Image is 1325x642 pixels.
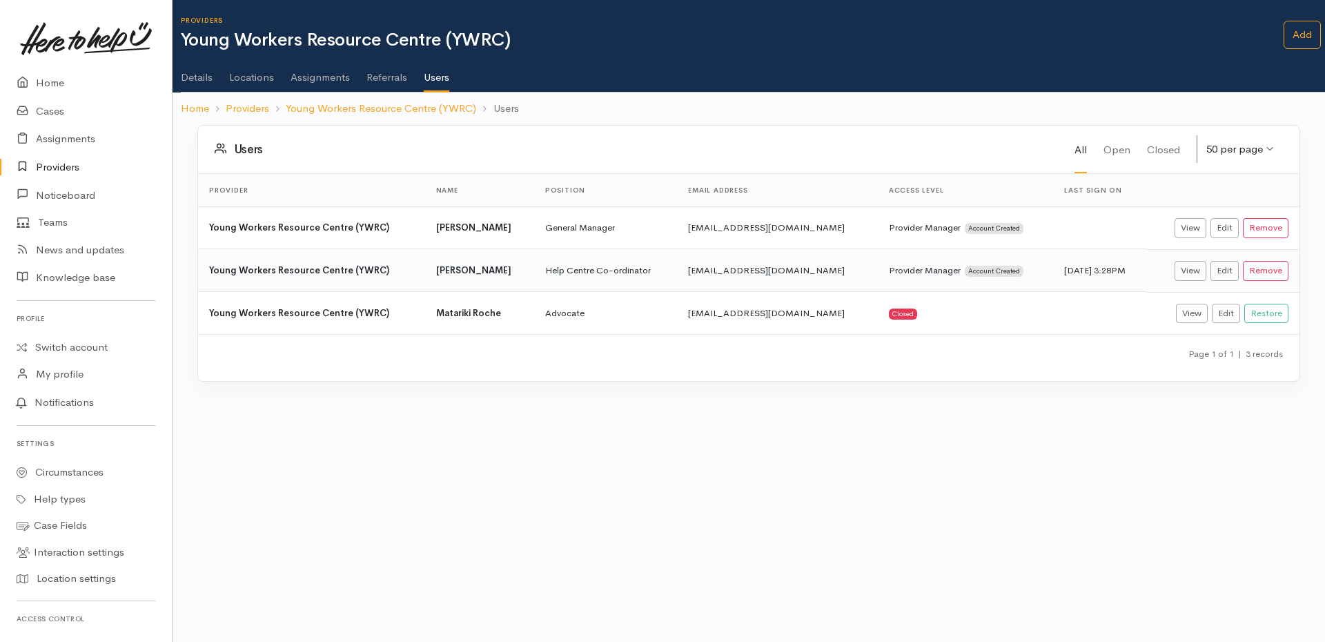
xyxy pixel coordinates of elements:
a: View [1176,304,1208,324]
h3: Users [215,142,1074,157]
a: Providers [226,101,269,117]
a: View [1175,261,1206,281]
td: General Manager [534,206,678,249]
a: All [1074,126,1087,173]
a: Open [1103,126,1130,173]
div: 50 per page [1206,142,1263,157]
nav: breadcrumb [173,93,1325,125]
a: Locations [229,53,274,92]
h6: Providers [181,17,1284,24]
button: Remove [1243,261,1288,281]
a: Home [181,101,209,117]
div: Provider Manager [889,264,1042,278]
span: Account Created [965,266,1023,277]
a: Closed [1147,126,1180,173]
span: | [1238,348,1241,360]
b: [PERSON_NAME] [436,222,511,233]
div: Provider Manager [889,221,1042,235]
a: Edit [1212,304,1240,324]
b: Young Workers Resource Centre (YWRC) [209,264,389,276]
b: [PERSON_NAME] [436,264,511,276]
a: Details [181,53,213,92]
a: Young Workers Resource Centre (YWRC) [286,101,476,117]
a: Users [424,53,449,93]
a: Edit [1210,261,1239,281]
b: Young Workers Resource Centre (YWRC) [209,307,389,319]
small: Page 1 of 1 3 records [1188,348,1283,360]
h1: Young Workers Resource Centre (YWRC) [181,30,1284,50]
th: Name [425,174,534,207]
th: Position [534,174,678,207]
a: Referrals [366,53,407,92]
td: Advocate [534,292,678,335]
div: Closed [889,309,917,320]
a: View [1175,218,1206,238]
th: Email address [677,174,878,207]
td: Help Centre Co-ordinator [534,249,678,292]
td: [DATE] 3:28PM [1053,249,1147,292]
h6: Profile [17,309,155,328]
h6: Settings [17,434,155,453]
th: Access level [878,174,1053,207]
b: Matariki Roche [436,307,501,319]
b: Young Workers Resource Centre (YWRC) [209,222,389,233]
button: Remove [1243,218,1288,238]
a: Assignments [291,53,350,92]
th: Last sign on [1053,174,1147,207]
td: [EMAIL_ADDRESS][DOMAIN_NAME] [677,292,878,335]
li: Users [476,101,518,117]
th: Provider [198,174,425,207]
span: Account Created [965,223,1023,234]
a: Edit [1210,218,1239,238]
h6: Access control [17,610,155,628]
td: [EMAIL_ADDRESS][DOMAIN_NAME] [677,206,878,249]
button: Restore [1244,304,1288,324]
a: Add [1284,21,1321,49]
td: [EMAIL_ADDRESS][DOMAIN_NAME] [677,249,878,292]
